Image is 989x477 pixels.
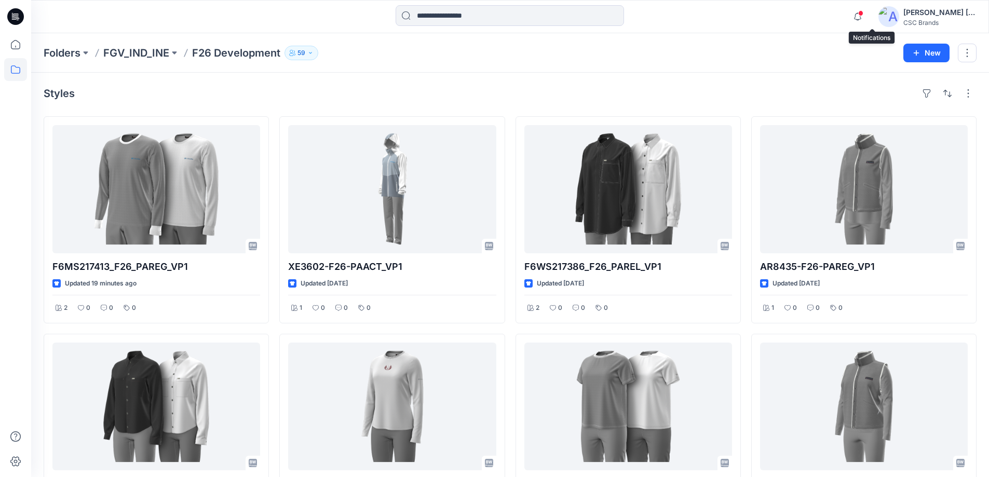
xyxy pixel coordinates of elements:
a: F6WS217364-F26-GLREG_VP2 [760,343,968,471]
div: [PERSON_NAME] [PERSON_NAME] [903,6,976,19]
p: 0 [581,303,585,314]
p: Updated [DATE] [301,278,348,289]
a: F6WS217387_F26_PAREG_VP1 [52,343,260,471]
p: 0 [838,303,843,314]
p: 0 [344,303,348,314]
div: CSC Brands [903,19,976,26]
p: Updated [DATE] [773,278,820,289]
a: F6WS217271_F26_PAACT_VP1 [288,343,496,471]
p: F26 Development [192,46,280,60]
a: FGV_IND_INE [103,46,169,60]
p: Updated [DATE] [537,278,584,289]
img: avatar [878,6,899,27]
p: 1 [771,303,774,314]
p: AR8435-F26-PAREG_VP1 [760,260,968,274]
a: F6WS217386_F26_PAREL_VP1 [524,125,732,253]
p: 0 [321,303,325,314]
p: 0 [367,303,371,314]
p: XE3602-F26-PAACT_VP1 [288,260,496,274]
a: Folders [44,46,80,60]
button: New [903,44,950,62]
p: 2 [64,303,67,314]
a: XE3602-F26-PAACT_VP1 [288,125,496,253]
p: 0 [604,303,608,314]
p: 0 [132,303,136,314]
a: F6MS217413_F26_PAREG_VP1 [52,125,260,253]
p: 0 [558,303,562,314]
p: F6WS217386_F26_PAREL_VP1 [524,260,732,274]
p: 2 [536,303,539,314]
p: 0 [109,303,113,314]
p: 0 [793,303,797,314]
p: Updated 19 minutes ago [65,278,137,289]
a: AR8435-F26-PAREG_VP1 [760,125,968,253]
p: F6MS217413_F26_PAREG_VP1 [52,260,260,274]
button: 59 [284,46,318,60]
h4: Styles [44,87,75,100]
p: 1 [300,303,302,314]
p: 59 [297,47,305,59]
a: F6WS217270_M25L6710_F26_GLREG_VP1 [524,343,732,471]
p: 0 [816,303,820,314]
p: 0 [86,303,90,314]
